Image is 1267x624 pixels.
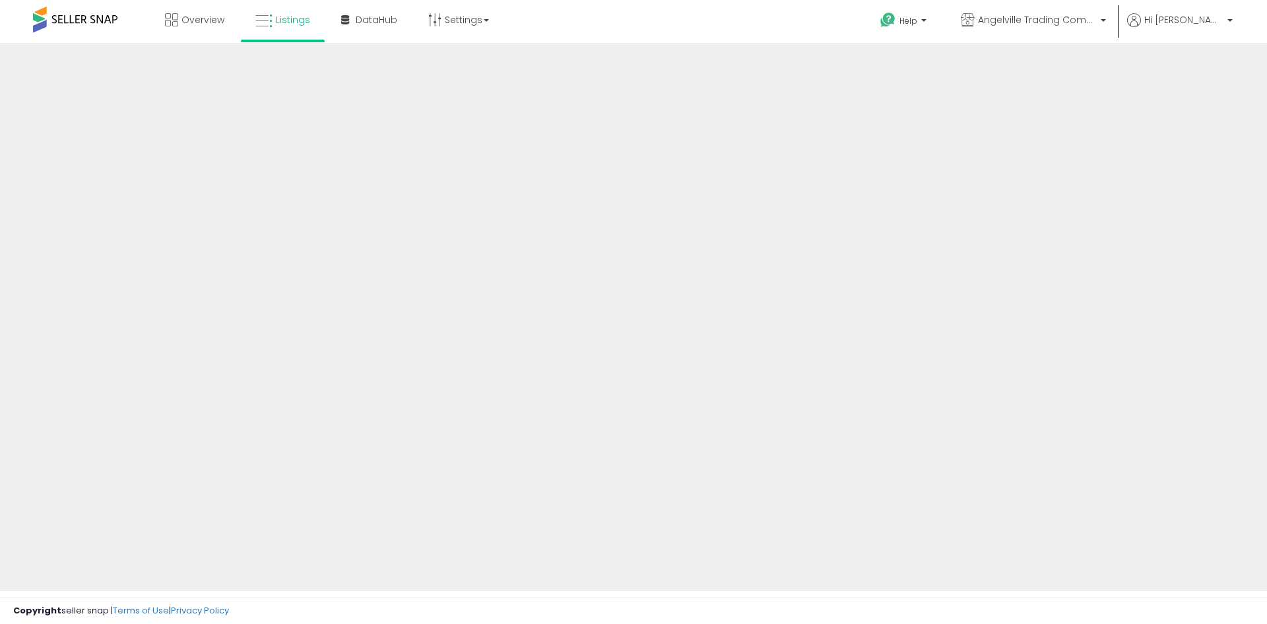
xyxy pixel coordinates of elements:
[899,15,917,26] span: Help
[978,13,1097,26] span: Angelville Trading Company
[1144,13,1223,26] span: Hi [PERSON_NAME]
[356,13,397,26] span: DataHub
[870,2,940,43] a: Help
[1127,13,1233,43] a: Hi [PERSON_NAME]
[880,12,896,28] i: Get Help
[276,13,310,26] span: Listings
[181,13,224,26] span: Overview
